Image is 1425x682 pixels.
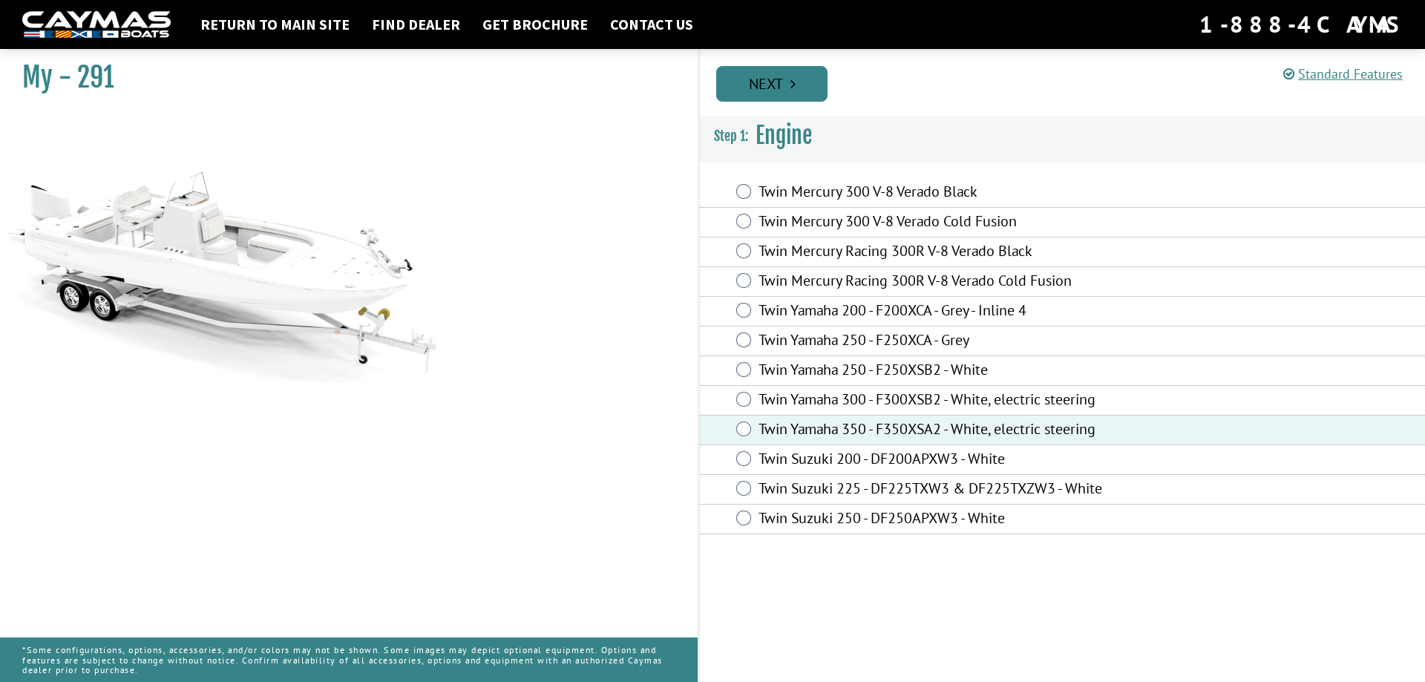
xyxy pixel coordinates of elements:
ul: Pagination [712,64,1425,102]
h3: Engine [699,108,1425,163]
img: white-logo-c9c8dbefe5ff5ceceb0f0178aa75bf4bb51f6bca0971e226c86eb53dfe498488.png [22,11,171,39]
label: Twin Mercury 300 V-8 Verado Black [759,183,1159,204]
label: Twin Suzuki 200 - DF200APXW3 - White [759,450,1159,471]
label: Twin Yamaha 250 - F250XSB2 - White [759,361,1159,382]
a: Standard Features [1283,65,1403,82]
label: Twin Yamaha 300 - F300XSB2 - White, electric steering [759,390,1159,412]
a: Find Dealer [364,15,468,34]
h1: My - 291 [22,61,661,94]
p: *Some configurations, options, accessories, and/or colors may not be shown. Some images may depic... [22,637,675,682]
label: Twin Mercury 300 V-8 Verado Cold Fusion [759,212,1159,234]
label: Twin Yamaha 350 - F350XSA2 - White, electric steering [759,420,1159,442]
label: Twin Mercury Racing 300R V-8 Verado Black [759,242,1159,263]
label: Twin Yamaha 200 - F200XCA - Grey - Inline 4 [759,301,1159,323]
label: Twin Mercury Racing 300R V-8 Verado Cold Fusion [759,272,1159,293]
label: Twin Suzuki 225 - DF225TXW3 & DF225TXZW3 - White [759,479,1159,501]
label: Twin Suzuki 250 - DF250APXW3 - White [759,509,1159,531]
div: 1-888-4CAYMAS [1199,8,1403,41]
a: Get Brochure [475,15,595,34]
a: Next [716,66,828,102]
a: Return to main site [193,15,357,34]
a: Contact Us [603,15,701,34]
label: Twin Yamaha 250 - F250XCA - Grey [759,331,1159,353]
